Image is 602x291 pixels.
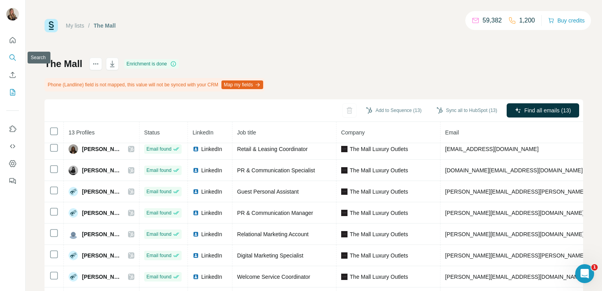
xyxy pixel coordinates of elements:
[445,167,583,173] span: [DOMAIN_NAME][EMAIL_ADDRESS][DOMAIN_NAME]
[193,274,199,280] img: LinkedIn logo
[147,231,171,238] span: Email found
[66,22,84,29] a: My lists
[445,231,584,237] span: [PERSON_NAME][EMAIL_ADDRESS][DOMAIN_NAME]
[341,188,347,195] img: company-logo
[193,146,199,152] img: LinkedIn logo
[341,252,347,259] img: company-logo
[237,210,313,216] span: PR & Communication Manager
[6,85,19,99] button: My lists
[350,209,408,217] span: The Mall Luxury Outlets
[221,80,263,89] button: Map my fields
[341,129,365,136] span: Company
[201,209,222,217] span: LinkedIn
[69,229,78,239] img: Avatar
[124,59,179,69] div: Enrichment is done
[507,103,579,118] button: Find all emails (13)
[193,231,199,237] img: LinkedIn logo
[591,264,598,270] span: 1
[82,209,120,217] span: [PERSON_NAME]
[201,273,222,281] span: LinkedIn
[201,188,222,196] span: LinkedIn
[147,252,171,259] span: Email found
[341,146,347,152] img: company-logo
[575,264,594,283] iframe: Intercom live chat
[237,129,256,136] span: Job title
[82,273,120,281] span: [PERSON_NAME]
[201,252,222,259] span: LinkedIn
[94,22,116,30] div: The Mall
[360,104,427,116] button: Add to Sequence (13)
[45,19,58,32] img: Surfe Logo
[193,210,199,216] img: LinkedIn logo
[483,16,502,25] p: 59,382
[147,145,171,153] span: Email found
[341,167,347,173] img: company-logo
[6,50,19,65] button: Search
[69,208,78,218] img: Avatar
[45,58,82,70] h1: The Mall
[445,146,539,152] span: [EMAIL_ADDRESS][DOMAIN_NAME]
[82,166,120,174] span: [PERSON_NAME]
[519,16,535,25] p: 1,200
[193,188,199,195] img: LinkedIn logo
[89,58,102,70] button: actions
[237,188,299,195] span: Guest Personal Assistant
[445,274,584,280] span: [PERSON_NAME][EMAIL_ADDRESS][DOMAIN_NAME]
[350,252,408,259] span: The Mall Luxury Outlets
[201,230,222,238] span: LinkedIn
[69,272,78,282] img: Avatar
[6,33,19,47] button: Quick start
[350,273,408,281] span: The Mall Luxury Outlets
[82,145,120,153] span: [PERSON_NAME]
[82,188,120,196] span: [PERSON_NAME]
[45,78,265,91] div: Phone (Landline) field is not mapped, this value will not be synced with your CRM
[431,104,503,116] button: Sync all to HubSpot (13)
[350,145,408,153] span: The Mall Luxury Outlets
[350,230,408,238] span: The Mall Luxury Outlets
[147,273,171,280] span: Email found
[69,144,78,154] img: Avatar
[69,129,95,136] span: 13 Profiles
[445,129,459,136] span: Email
[341,274,347,280] img: company-logo
[524,106,571,114] span: Find all emails (13)
[6,139,19,153] button: Use Surfe API
[6,68,19,82] button: Enrich CSV
[88,22,90,30] li: /
[350,166,408,174] span: The Mall Luxury Outlets
[237,252,303,259] span: Digital Marketing Specialist
[6,8,19,21] img: Avatar
[82,252,120,259] span: [PERSON_NAME]
[6,174,19,188] button: Feedback
[69,187,78,196] img: Avatar
[445,210,584,216] span: [PERSON_NAME][EMAIL_ADDRESS][DOMAIN_NAME]
[147,209,171,216] span: Email found
[147,188,171,195] span: Email found
[6,157,19,171] button: Dashboard
[147,167,171,174] span: Email found
[237,274,310,280] span: Welcome Service Coordinator
[193,167,199,173] img: LinkedIn logo
[341,210,347,216] img: company-logo
[237,167,315,173] span: PR & Communication Specialist
[350,188,408,196] span: The Mall Luxury Outlets
[144,129,160,136] span: Status
[193,129,214,136] span: LinkedIn
[193,252,199,259] img: LinkedIn logo
[237,231,308,237] span: Relational Marketing Account
[6,122,19,136] button: Use Surfe on LinkedIn
[548,15,585,26] button: Buy credits
[201,166,222,174] span: LinkedIn
[237,146,308,152] span: Retail & Leasing Coordinator
[69,166,78,175] img: Avatar
[201,145,222,153] span: LinkedIn
[82,230,120,238] span: [PERSON_NAME]
[69,251,78,260] img: Avatar
[341,231,347,237] img: company-logo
